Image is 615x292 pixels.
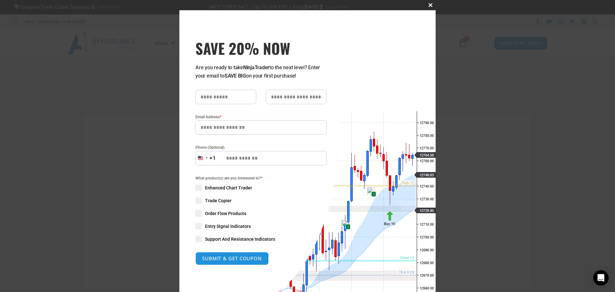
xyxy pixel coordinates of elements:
span: Order Flow Products [205,210,246,217]
span: 2 [346,224,350,229]
span: Enhanced Chart Trader [205,185,252,191]
label: Support And Resistance Indicators [195,236,327,242]
label: Order Flow Products [195,210,327,217]
img: npw-badge-icon.svg [367,187,375,195]
p: Are you ready to take to the next level? Enter your email to on your first purchase! [195,63,327,80]
label: Entry Signal Indicators [195,223,327,229]
span: 2 [371,191,376,197]
span: Support And Resistance Indicators [205,236,275,242]
div: Open Intercom Messenger [593,270,609,286]
button: Selected country [195,151,216,165]
label: Phone (Optional) [195,144,327,151]
strong: NinjaTrader [243,64,269,71]
span: What product(s) are you interested in? [195,175,327,181]
label: Trade Copier [195,197,327,204]
span: Trade Copier [205,197,232,204]
span: Entry Signal Indicators [205,223,251,229]
div: +1 [209,154,216,163]
strong: SAVE BIG [225,73,246,79]
img: npw-badge-icon.svg [341,220,349,228]
button: SUBMIT & GET COUPON [195,252,269,265]
h3: SAVE 20% NOW [195,39,327,57]
label: Email Address [195,114,327,120]
label: Enhanced Chart Trader [195,185,327,191]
